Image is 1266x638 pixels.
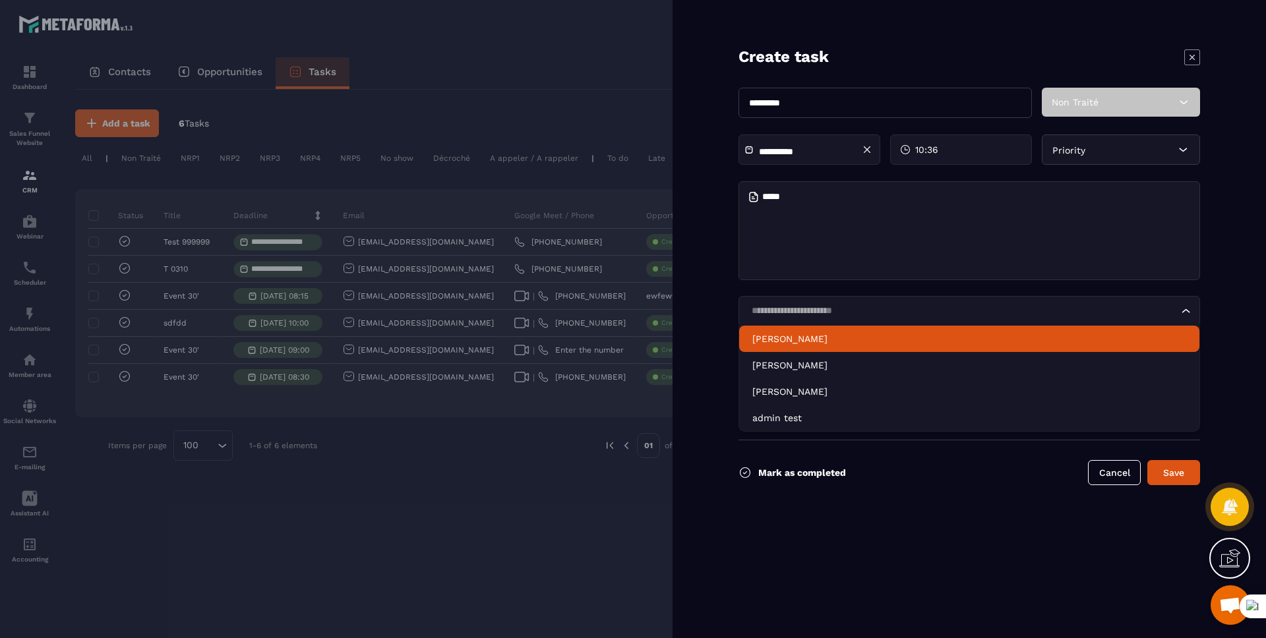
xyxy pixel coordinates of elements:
p: CAO THUY [752,385,1186,398]
button: Save [1147,460,1200,485]
p: Create task [738,46,829,68]
span: 10:36 [915,143,938,156]
button: Cancel [1088,460,1141,485]
p: Xuan Thuy [752,332,1186,345]
p: Dien Dang [752,359,1186,372]
span: Non Traité [1052,97,1099,107]
input: Search for option [747,304,1178,318]
div: Mở cuộc trò chuyện [1211,585,1250,625]
div: Search for option [738,296,1200,326]
span: Priority [1052,145,1085,156]
p: Mark as completed [758,467,846,478]
p: admin test [752,411,1186,424]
